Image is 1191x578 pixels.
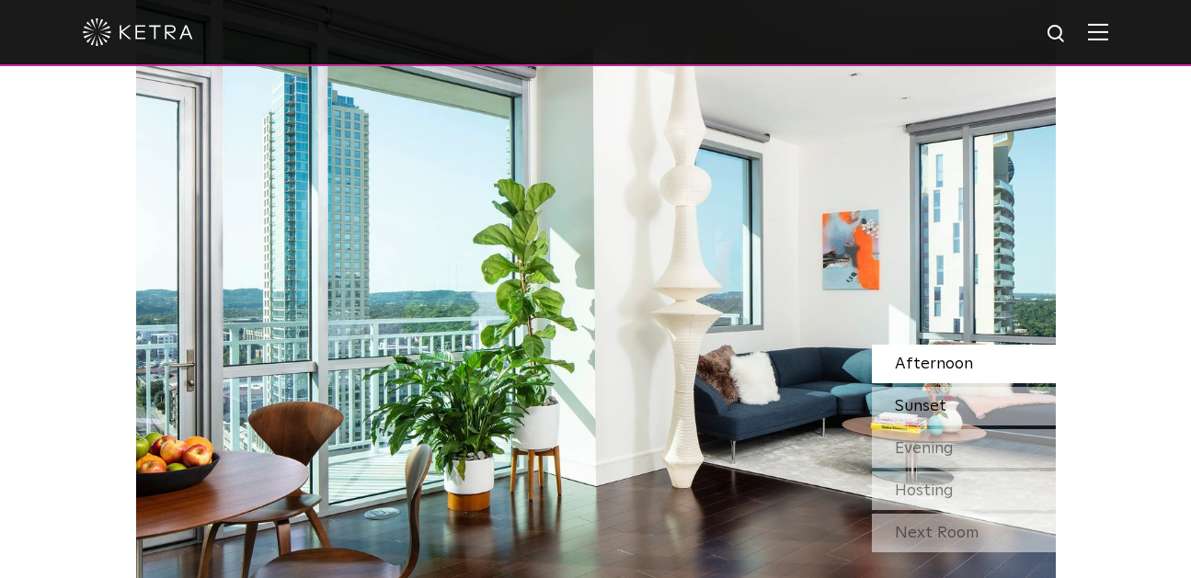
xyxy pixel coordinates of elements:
img: Hamburger%20Nav.svg [1088,23,1108,40]
span: Sunset [895,398,946,414]
div: Next Room [872,514,1056,552]
img: search icon [1046,23,1069,46]
img: ketra-logo-2019-white [83,18,193,46]
span: Afternoon [895,356,973,372]
span: Evening [895,440,954,457]
span: Hosting [895,482,954,499]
